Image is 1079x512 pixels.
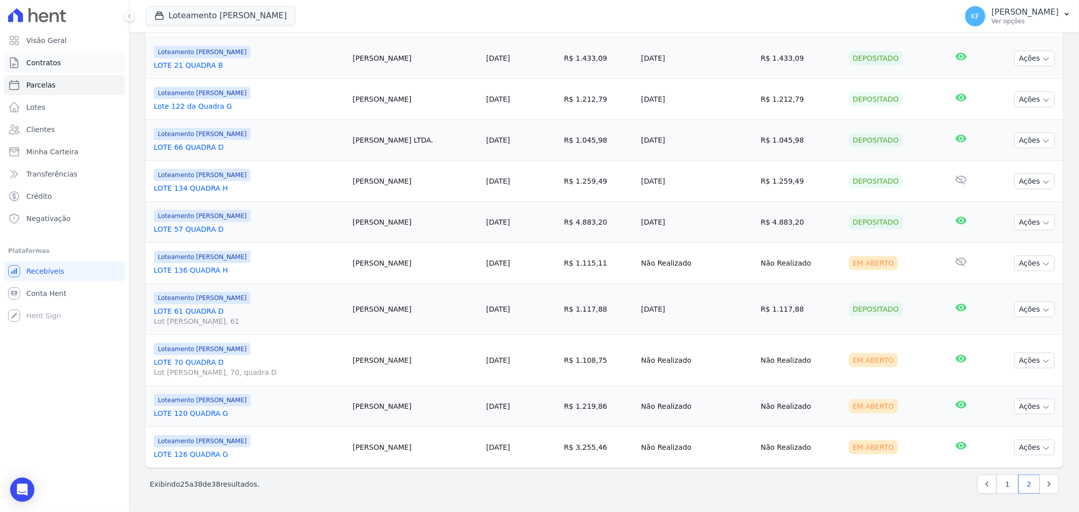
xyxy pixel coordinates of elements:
[26,191,52,201] span: Crédito
[849,51,903,65] div: Depositado
[486,95,510,103] a: [DATE]
[349,427,482,468] td: [PERSON_NAME]
[971,13,979,20] span: KF
[849,353,898,367] div: Em Aberto
[26,214,71,224] span: Negativação
[180,480,189,488] span: 25
[4,186,125,206] a: Crédito
[1014,174,1055,189] button: Ações
[154,316,344,326] span: Lot [PERSON_NAME], 61
[757,161,845,202] td: R$ 1.259,49
[4,283,125,304] a: Conta Hent
[560,335,637,386] td: R$ 1.108,75
[849,215,903,229] div: Depositado
[486,305,510,313] a: [DATE]
[757,120,845,161] td: R$ 1.045,98
[1014,133,1055,148] button: Ações
[4,75,125,95] a: Parcelas
[849,302,903,316] div: Depositado
[560,202,637,243] td: R$ 4.883,20
[849,256,898,270] div: Em Aberto
[26,147,78,157] span: Minha Carteira
[637,79,757,120] td: [DATE]
[1014,215,1055,230] button: Ações
[637,427,757,468] td: Não Realizado
[757,243,845,284] td: Não Realizado
[1014,440,1055,455] button: Ações
[154,343,250,355] span: Loteamento [PERSON_NAME]
[637,202,757,243] td: [DATE]
[757,335,845,386] td: Não Realizado
[1018,475,1040,494] a: 2
[849,399,898,413] div: Em Aberto
[211,480,221,488] span: 38
[4,164,125,184] a: Transferências
[4,53,125,73] a: Contratos
[560,120,637,161] td: R$ 1.045,98
[150,479,260,489] p: Exibindo a de resultados.
[349,38,482,79] td: [PERSON_NAME]
[757,38,845,79] td: R$ 1.433,09
[957,2,1079,30] button: KF [PERSON_NAME] Ver opções
[4,119,125,140] a: Clientes
[560,79,637,120] td: R$ 1.212,79
[560,38,637,79] td: R$ 1.433,09
[154,87,250,99] span: Loteamento [PERSON_NAME]
[486,218,510,226] a: [DATE]
[977,475,997,494] a: Previous
[154,367,344,377] span: Lot [PERSON_NAME], 70, quadra D
[991,7,1059,17] p: [PERSON_NAME]
[154,169,250,181] span: Loteamento [PERSON_NAME]
[560,243,637,284] td: R$ 1.115,11
[154,408,344,418] a: LOTE 120 QUADRA G
[154,449,344,459] a: LOTE 126 QUADRA G
[560,427,637,468] td: R$ 3.255,46
[26,58,61,68] span: Contratos
[757,79,845,120] td: R$ 1.212,79
[8,245,121,257] div: Plataformas
[1040,475,1059,494] a: Next
[26,124,55,135] span: Clientes
[154,101,344,111] a: Lote 122 da Quadra G
[26,288,66,298] span: Conta Hent
[560,386,637,427] td: R$ 1.219,86
[486,177,510,185] a: [DATE]
[560,284,637,335] td: R$ 1.117,88
[1014,353,1055,368] button: Ações
[1014,51,1055,66] button: Ações
[637,120,757,161] td: [DATE]
[997,475,1018,494] a: 1
[154,46,250,58] span: Loteamento [PERSON_NAME]
[349,161,482,202] td: [PERSON_NAME]
[154,128,250,140] span: Loteamento [PERSON_NAME]
[154,306,344,326] a: LOTE 61 QUADRA DLot [PERSON_NAME], 61
[154,292,250,304] span: Loteamento [PERSON_NAME]
[637,243,757,284] td: Não Realizado
[154,224,344,234] a: LOTE 57 QUADRA D
[1014,302,1055,317] button: Ações
[486,443,510,451] a: [DATE]
[349,79,482,120] td: [PERSON_NAME]
[146,6,295,25] button: Loteamento [PERSON_NAME]
[486,356,510,364] a: [DATE]
[154,251,250,263] span: Loteamento [PERSON_NAME]
[154,394,250,406] span: Loteamento [PERSON_NAME]
[1014,92,1055,107] button: Ações
[637,335,757,386] td: Não Realizado
[4,30,125,51] a: Visão Geral
[486,259,510,267] a: [DATE]
[757,386,845,427] td: Não Realizado
[10,478,34,502] div: Open Intercom Messenger
[849,133,903,147] div: Depositado
[486,136,510,144] a: [DATE]
[349,386,482,427] td: [PERSON_NAME]
[1014,255,1055,271] button: Ações
[486,54,510,62] a: [DATE]
[26,266,64,276] span: Recebíveis
[154,210,250,222] span: Loteamento [PERSON_NAME]
[757,427,845,468] td: Não Realizado
[757,202,845,243] td: R$ 4.883,20
[154,60,344,70] a: LOTE 21 QUADRA B
[486,402,510,410] a: [DATE]
[4,208,125,229] a: Negativação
